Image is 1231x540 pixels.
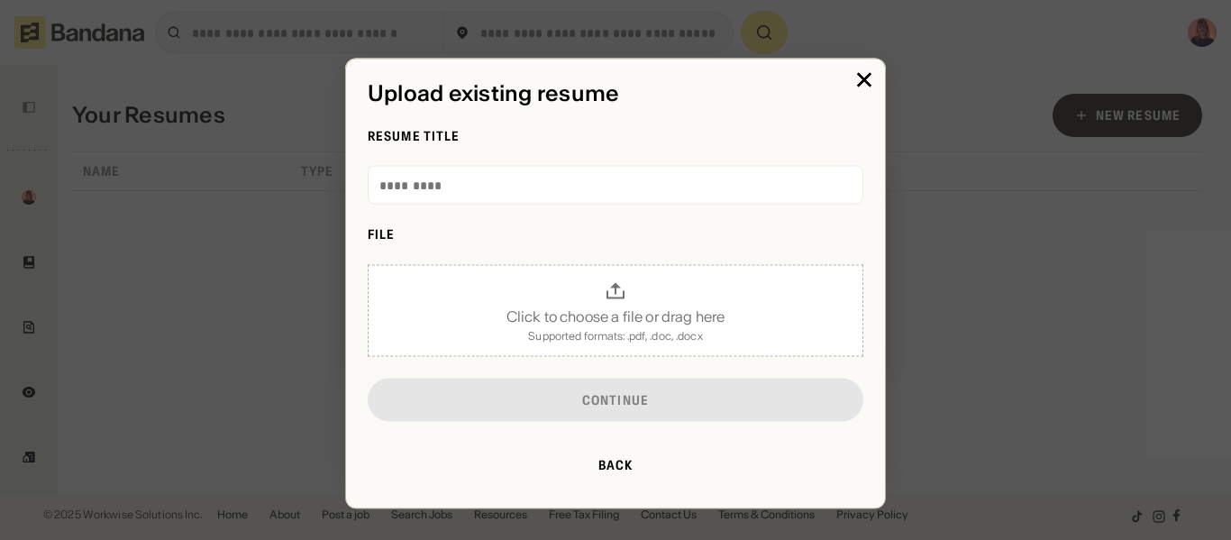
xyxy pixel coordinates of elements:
div: Upload existing resume [368,80,863,106]
div: Click to choose a file or drag here [506,308,725,323]
div: File [368,226,863,243]
div: Back [598,458,633,471]
div: Supported formats: .pdf, .doc, .docx [528,330,702,341]
div: Continue [582,393,649,406]
div: Resume Title [368,128,863,144]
